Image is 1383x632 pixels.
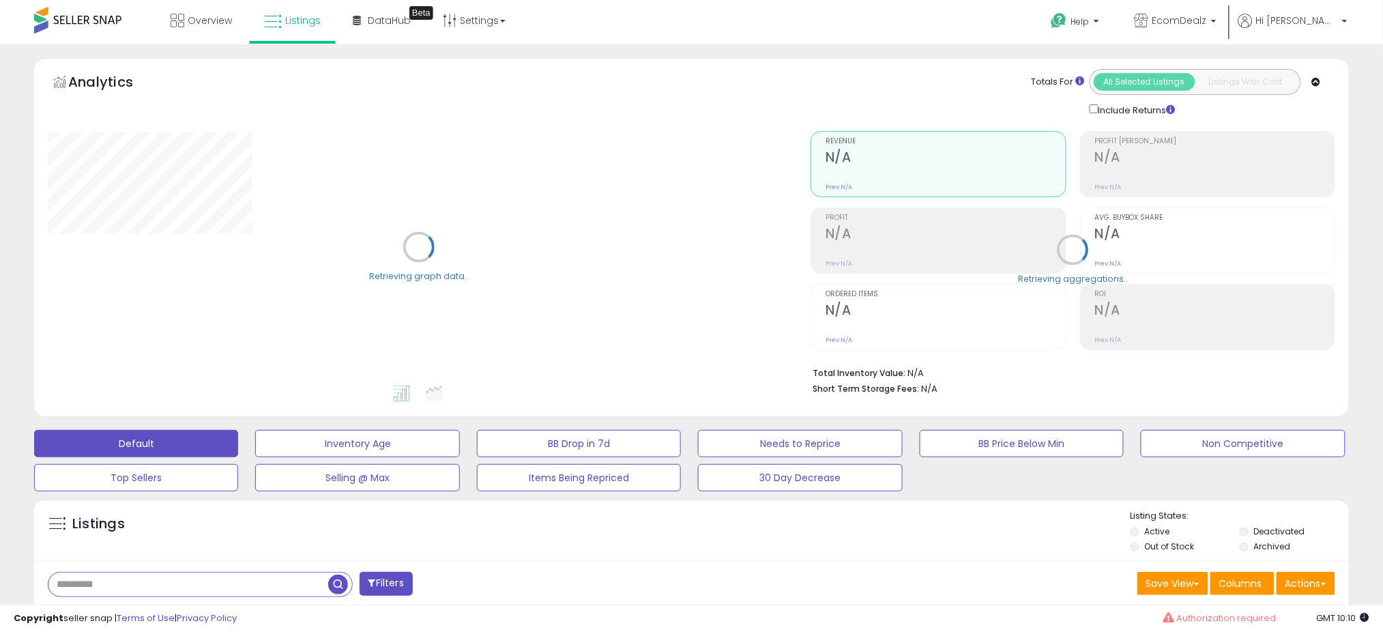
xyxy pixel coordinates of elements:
div: Tooltip anchor [409,6,433,20]
div: Retrieving graph data.. [369,270,469,283]
button: Filters [360,572,413,596]
button: Save View [1137,572,1208,595]
button: Needs to Reprice [698,430,902,457]
a: Privacy Policy [177,612,237,624]
button: Inventory Age [255,430,459,457]
button: Selling @ Max [255,464,459,491]
h5: Analytics [68,72,160,95]
span: Columns [1219,577,1262,590]
h5: Listings [72,515,125,534]
div: Include Returns [1079,102,1192,117]
span: Help [1071,16,1090,27]
label: Active [1145,526,1170,537]
label: Out of Stock [1145,541,1195,552]
i: Get Help [1051,12,1068,29]
span: Hi [PERSON_NAME] [1256,14,1338,27]
a: Hi [PERSON_NAME] [1238,14,1348,44]
label: Archived [1253,541,1290,552]
button: Columns [1210,572,1275,595]
button: BB Price Below Min [920,430,1124,457]
button: Actions [1277,572,1335,595]
button: Non Competitive [1141,430,1345,457]
strong: Copyright [14,612,63,624]
label: Deactivated [1253,526,1305,537]
span: Listings [285,14,321,27]
p: Listing States: [1131,510,1349,523]
button: BB Drop in 7d [477,430,681,457]
a: Terms of Use [117,612,175,624]
button: Top Sellers [34,464,238,491]
button: Default [34,430,238,457]
span: DataHub [368,14,411,27]
button: 30 Day Decrease [698,464,902,491]
button: Items Being Repriced [477,464,681,491]
div: Totals For [1032,76,1085,89]
div: Retrieving aggregations.. [1018,273,1128,285]
div: seller snap | | [14,612,237,625]
span: 2025-09-18 10:10 GMT [1317,612,1369,624]
button: All Selected Listings [1094,73,1195,91]
span: EcomDealz [1152,14,1207,27]
a: Help [1040,2,1113,44]
button: Listings With Cost [1195,73,1296,91]
span: Overview [188,14,232,27]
